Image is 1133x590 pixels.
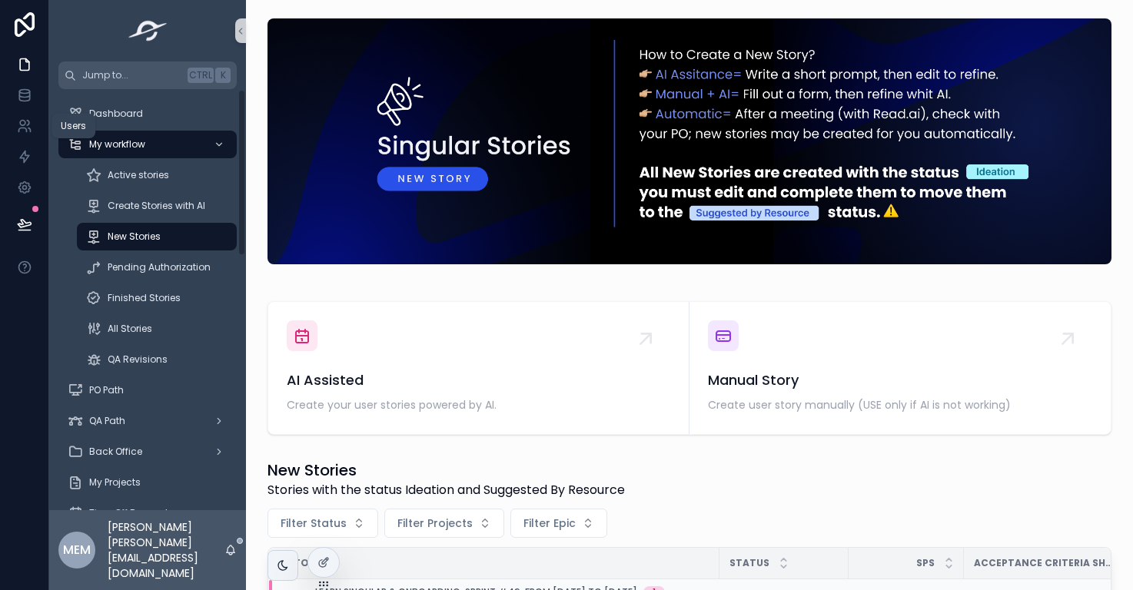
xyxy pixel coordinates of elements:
[708,370,1092,391] span: Manual Story
[77,315,237,343] a: All Stories
[188,68,214,83] span: Ctrl
[108,292,181,304] span: Finished Stories
[268,302,689,434] a: AI AssistedCreate your user stories powered by AI.
[108,169,169,181] span: Active stories
[89,384,124,396] span: PO Path
[689,302,1111,434] a: Manual StoryCreate user story manually (USE only if AI is not working)
[287,370,670,391] span: AI Assisted
[77,254,237,281] a: Pending Authorization
[974,557,1118,569] span: Acceptance Criteria Short
[510,509,607,538] button: Select Button
[89,138,145,151] span: My workflow
[384,509,504,538] button: Select Button
[729,557,769,569] span: Status
[708,397,1092,413] span: Create user story manually (USE only if AI is not working)
[267,459,625,481] h1: New Stories
[287,397,670,413] span: Create your user stories powered by AI.
[58,131,237,158] a: My workflow
[89,476,141,489] span: My Projects
[77,284,237,312] a: Finished Stories
[267,509,378,538] button: Select Button
[77,161,237,189] a: Active stories
[63,541,91,559] span: MEm
[58,499,237,527] a: Time Off Request
[58,407,237,435] a: QA Path
[58,376,237,404] a: PO Path
[523,515,576,531] span: Filter Epic
[281,515,347,531] span: Filter Status
[108,353,168,366] span: QA Revisions
[108,200,205,212] span: Create Stories with AI
[58,469,237,496] a: My Projects
[89,415,125,427] span: QA Path
[58,100,237,128] a: Dashboard
[89,507,168,519] span: Time Off Request
[89,446,142,458] span: Back Office
[287,557,321,569] span: Story
[108,519,224,581] p: [PERSON_NAME] [PERSON_NAME] [EMAIL_ADDRESS][DOMAIN_NAME]
[397,515,473,531] span: Filter Projects
[267,481,625,499] span: Stories with the status Ideation and Suggested By Resource
[108,323,152,335] span: All Stories
[77,192,237,220] a: Create Stories with AI
[77,346,237,373] a: QA Revisions
[89,108,143,120] span: Dashboard
[108,230,161,243] span: New Stories
[82,69,181,81] span: Jump to...
[108,261,211,273] span: Pending Authorization
[58,438,237,466] a: Back Office
[77,223,237,250] a: New Stories
[61,120,86,132] div: Users
[916,557,935,569] span: SPs
[124,18,172,43] img: App logo
[49,89,246,510] div: scrollable content
[217,69,229,81] span: K
[58,61,237,89] button: Jump to...CtrlK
